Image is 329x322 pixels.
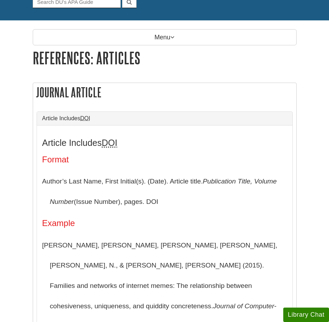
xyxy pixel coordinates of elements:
[33,83,296,102] h2: Journal Article
[50,178,277,205] i: Publication Title, Volume Number
[80,115,90,121] abbr: Digital Object Identifier. This is the string of numbers associated with a particular article. No...
[42,219,287,228] h4: Example
[283,308,329,322] button: Library Chat
[42,155,287,164] h4: Format
[33,49,297,67] h1: References: Articles
[102,138,117,148] abbr: Digital Object Identifier. This is the string of numbers associated with a particular article. No...
[33,29,297,45] p: Menu
[42,138,287,148] h3: Article Includes
[42,115,287,122] a: Article IncludesDOI
[42,171,287,212] p: Author’s Last Name, First Initial(s). (Date). Article title. (Issue Number), pages. DOI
